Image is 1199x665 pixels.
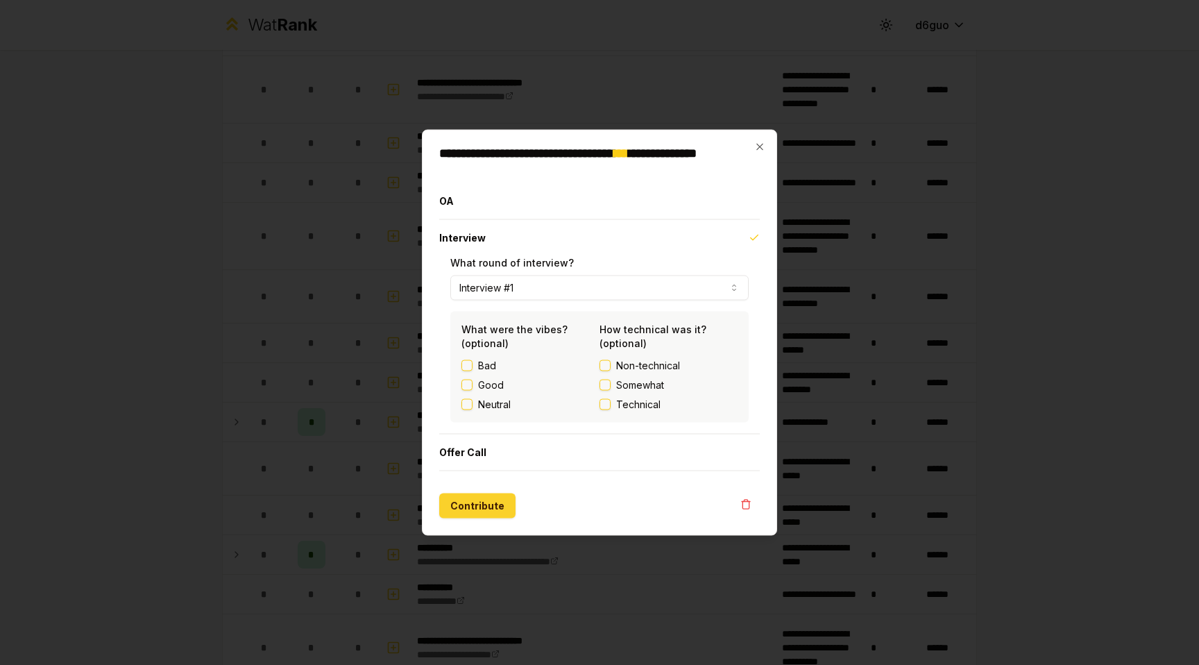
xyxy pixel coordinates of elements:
button: Contribute [439,494,516,519]
label: What round of interview? [450,257,574,269]
label: What were the vibes? (optional) [461,323,568,349]
button: Technical [599,399,611,410]
label: Neutral [478,398,511,412]
button: Interview [439,220,760,256]
span: Somewhat [616,378,664,392]
div: Interview [439,256,760,434]
span: Non-technical [616,359,680,373]
button: OA [439,183,760,219]
label: Bad [478,359,496,373]
span: Technical [616,398,661,412]
button: Somewhat [599,380,611,391]
button: Offer Call [439,435,760,471]
button: Non-technical [599,360,611,371]
label: How technical was it? (optional) [599,323,706,349]
label: Good [478,378,504,392]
